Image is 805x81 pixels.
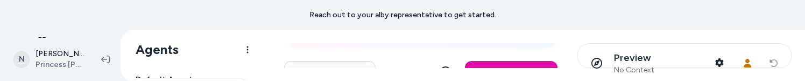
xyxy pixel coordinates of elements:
[36,49,84,59] p: [PERSON_NAME]
[13,51,30,68] span: N
[6,42,93,77] button: N[PERSON_NAME]Princess [PERSON_NAME] USA
[11,37,65,53] img: alby Logo
[614,52,654,64] p: Preview
[614,65,654,75] span: No Context
[295,66,364,77] span: All Playbooks
[309,10,496,21] p: Reach out to your alby representative to get started.
[127,42,179,58] h1: Agents
[36,59,84,70] span: Princess [PERSON_NAME] USA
